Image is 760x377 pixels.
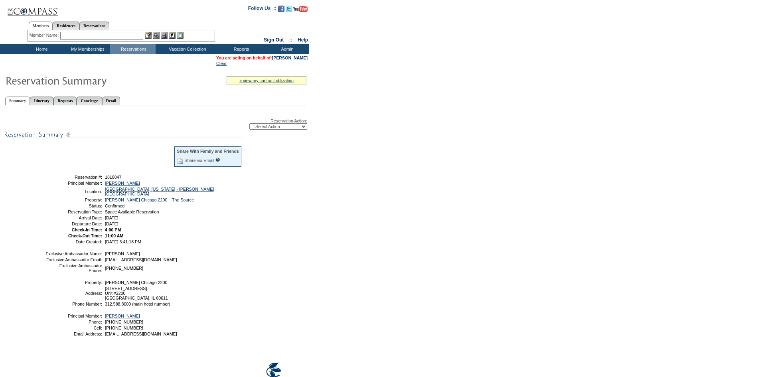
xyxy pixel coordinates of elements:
span: 312.588.8000 (main hotel number) [105,302,170,306]
a: Sign Out [264,37,284,43]
div: Share With Family and Friends [177,149,239,154]
img: Follow us on Twitter [286,6,292,12]
td: Address: [45,286,102,300]
input: What is this? [215,158,220,162]
td: Exclusive Ambassador Name: [45,251,102,256]
a: Requests [53,97,77,105]
a: Help [298,37,308,43]
div: Reservation Action: [4,118,307,130]
a: Summary [5,97,30,105]
span: 11:00 AM [105,233,123,238]
span: [DATE] 3:41:18 PM [105,239,141,244]
strong: Check-In Time: [72,227,102,232]
span: Confirmed [105,203,124,208]
td: Reservation Type: [45,209,102,214]
img: View [153,32,160,39]
span: :: [289,37,292,43]
td: Phone: [45,320,102,324]
a: Subscribe to our YouTube Channel [293,8,308,13]
td: Reservations [110,44,156,54]
img: b_calculator.gif [177,32,184,39]
td: My Memberships [64,44,110,54]
span: [PHONE_NUMBER] [105,320,143,324]
span: [EMAIL_ADDRESS][DOMAIN_NAME] [105,332,177,336]
span: [STREET_ADDRESS] Unit #2200 [GEOGRAPHIC_DATA], IL 60611 [105,286,168,300]
td: Departure Date: [45,221,102,226]
a: Members [29,22,53,30]
a: Residences [53,22,79,30]
td: Email Address: [45,332,102,336]
a: » view my contract utilization [239,78,294,83]
a: [PERSON_NAME] [105,314,140,318]
td: Exclusive Ambassador Email: [45,257,102,262]
img: Reservaton Summary [5,72,165,88]
a: Detail [102,97,120,105]
a: The Source [172,197,194,202]
span: [PHONE_NUMBER] [105,326,143,330]
a: Clear [216,61,227,66]
td: Principal Member: [45,181,102,186]
td: Cell: [45,326,102,330]
td: Vacation Collection [156,44,217,54]
span: [DATE] [105,221,118,226]
td: Location: [45,187,102,196]
a: [PERSON_NAME] [105,181,140,186]
img: Subscribe to our YouTube Channel [293,6,308,12]
span: [DATE] [105,215,118,220]
a: [PERSON_NAME] [272,55,308,60]
td: Principal Member: [45,314,102,318]
span: [EMAIL_ADDRESS][DOMAIN_NAME] [105,257,177,262]
strong: Check-Out Time: [68,233,102,238]
a: [PERSON_NAME] Chicago 2200 [105,197,167,202]
a: [GEOGRAPHIC_DATA], [US_STATE] - [PERSON_NAME][GEOGRAPHIC_DATA] [105,187,214,196]
span: Space Available Reservation [105,209,159,214]
td: Property: [45,197,102,202]
div: Member Name: [30,32,60,39]
td: Follow Us :: [248,5,276,14]
a: Reservations [79,22,109,30]
img: subTtlResSummary.gif [4,130,243,140]
td: Home [18,44,64,54]
td: Property: [45,280,102,285]
span: [PERSON_NAME] [105,251,140,256]
span: 4:00 PM [105,227,121,232]
span: [PHONE_NUMBER] [105,266,143,270]
td: Phone Number: [45,302,102,306]
td: Exclusive Ambassador Phone: [45,263,102,273]
span: You are acting on behalf of: [216,55,308,60]
td: Reservation #: [45,175,102,180]
a: Concierge [77,97,102,105]
td: Reports [217,44,263,54]
img: b_edit.gif [145,32,152,39]
a: Share via Email [184,158,214,163]
img: Impersonate [161,32,168,39]
a: Become our fan on Facebook [278,8,284,13]
td: Arrival Date: [45,215,102,220]
img: Become our fan on Facebook [278,6,284,12]
td: Date Created: [45,239,102,244]
span: [PERSON_NAME] Chicago 2200 [105,280,167,285]
img: Reservations [169,32,176,39]
a: Follow us on Twitter [286,8,292,13]
td: Status: [45,203,102,208]
span: 1818047 [105,175,122,180]
td: Admin [263,44,309,54]
a: Itinerary [30,97,53,105]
